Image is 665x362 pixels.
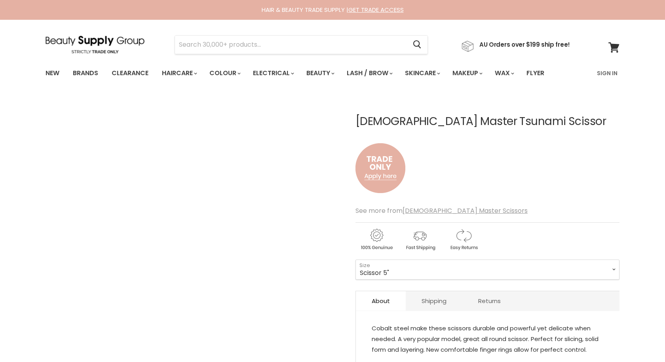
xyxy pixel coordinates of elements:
a: GET TRADE ACCESS [348,6,404,14]
span: See more from [355,206,528,215]
a: Sign In [592,65,622,81]
a: Shipping [406,291,462,311]
a: Skincare [399,65,445,81]
a: About [356,291,406,311]
ul: Main menu [40,62,571,85]
button: Search [407,36,427,54]
div: HAIR & BEAUTY TRADE SUPPLY | [36,6,629,14]
a: Flyer [521,65,550,81]
h1: [DEMOGRAPHIC_DATA] Master Tsunami Scissor [355,116,619,128]
a: Haircare [156,65,202,81]
input: Search [175,36,407,54]
a: Lash / Brow [341,65,397,81]
img: shipping.gif [399,227,441,252]
img: returns.gif [443,227,484,252]
a: Colour [203,65,245,81]
a: [DEMOGRAPHIC_DATA] Master Scissors [403,206,528,215]
a: Makeup [446,65,487,81]
form: Product [175,35,428,54]
a: Electrical [247,65,299,81]
p: Cobalt steel make these scissors durable and powerful yet delicate when needed. A very popular mo... [372,323,604,356]
nav: Main [36,62,629,85]
a: Clearance [106,65,154,81]
a: Brands [67,65,104,81]
img: genuine.gif [355,227,397,252]
a: Beauty [300,65,339,81]
a: New [40,65,65,81]
iframe: Gorgias live chat messenger [625,325,657,354]
a: Wax [489,65,519,81]
a: Returns [462,291,517,311]
img: to.png [355,135,405,201]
